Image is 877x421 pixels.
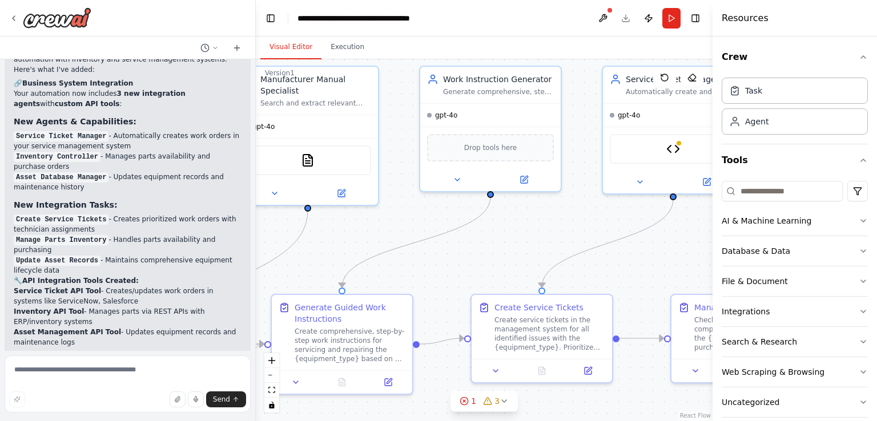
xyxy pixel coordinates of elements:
[443,87,554,96] div: Generate comprehensive, step-by-step guided work instructions for servicing and repairing {equipm...
[263,10,279,26] button: Hide left sidebar
[722,327,868,357] button: Search & Research
[602,66,745,195] div: Service Ticket ManagerAutomatically create and manage service tickets in the company's service ma...
[14,172,242,192] li: - Updates equipment records and maintenance history
[722,396,779,408] div: Uncategorized
[722,266,868,296] button: File & Document
[694,315,805,352] div: Check parts availability for all components needed to repair the {equipment_type}. Create purchas...
[626,87,737,96] div: Automatically create and manage service tickets in the company's service management system based ...
[435,111,457,120] span: gpt-4o
[471,395,476,407] span: 1
[722,387,868,417] button: Uncategorized
[220,338,264,418] g: Edge from e4504bbf-d3e5-4917-ba88-6fa57f0dc801 to 884359b6-4bed-4cc0-9308-5f95c9b5d13a
[260,99,371,108] div: Search and extract relevant troubleshooting, repair procedures, and maintenance guidelines from m...
[368,375,408,389] button: Open in side panel
[568,364,608,378] button: Open in side panel
[14,88,242,109] p: Your automation now includes with :
[722,206,868,236] button: AI & Machine Learning
[14,328,121,336] strong: Asset Management API Tool
[14,235,108,245] code: Manage Parts Inventory
[318,375,367,389] button: No output available
[14,131,242,151] li: - Automatically creates work orders in your service management system
[14,78,242,88] h2: 🔗
[236,66,379,206] div: Manufacturer Manual SpecialistSearch and extract relevant troubleshooting, repair procedures, and...
[22,277,139,285] strong: API Integration Tools Created:
[14,151,242,172] li: - Manages parts availability and purchase orders
[23,7,91,28] img: Logo
[494,302,584,313] div: Create Service Tickets
[666,142,680,156] img: Service Ticket API Tool
[14,286,242,306] li: - Creates/updates work orders in systems like ServiceNow, Salesforce
[14,256,100,266] code: Update Asset Records
[309,187,373,200] button: Open in side panel
[443,74,554,85] div: Work Instruction Generator
[14,307,84,315] strong: Inventory API Tool
[14,276,242,286] h2: 🔧
[14,327,242,347] li: - Updates equipment records and maintenance logs
[536,199,679,287] g: Edge from d0816cdf-5372-46a4-b48e-a0ba9259c839 to e193139b-a64a-4da7-8f6c-b13780820e86
[14,117,136,126] strong: New Agents & Capabilities:
[14,287,101,295] strong: Service Ticket API Tool
[22,79,133,87] strong: Business System Integration
[336,197,496,287] g: Edge from 14115f09-378c-49b5-8938-54de6b367229 to 884359b6-4bed-4cc0-9308-5f95c9b5d13a
[518,364,566,378] button: No output available
[264,353,279,412] div: React Flow controls
[722,215,811,226] div: AI & Machine Learning
[14,131,108,141] code: Service Ticket Manager
[670,294,813,383] div: Manage Parts InventoryCheck parts availability for all components needed to repair the {equipment...
[228,41,246,55] button: Start a new chat
[687,10,703,26] button: Hide right sidebar
[722,306,770,317] div: Integrations
[722,297,868,326] button: Integrations
[722,276,788,287] div: File & Document
[264,353,279,368] button: zoom in
[297,13,426,24] nav: breadcrumb
[14,152,100,162] code: Inventory Controller
[196,41,223,55] button: Switch to previous chat
[213,395,230,404] span: Send
[295,327,405,363] div: Create comprehensive, step-by-step work instructions for servicing and repairing the {equipment_t...
[492,173,556,187] button: Open in side panel
[321,35,373,59] button: Execution
[295,302,405,325] div: Generate Guided Work Instructions
[252,122,275,131] span: gpt-4o
[420,333,464,350] g: Edge from 884359b6-4bed-4cc0-9308-5f95c9b5d13a to e193139b-a64a-4da7-8f6c-b13780820e86
[680,412,711,419] a: React Flow attribution
[745,116,769,127] div: Agent
[14,172,108,183] code: Asset Database Manager
[450,391,518,412] button: 13
[301,153,315,167] img: PDFSearchTool
[271,294,413,395] div: Generate Guided Work InstructionsCreate comprehensive, step-by-step work instructions for servici...
[674,175,739,189] button: Open in side panel
[419,66,562,192] div: Work Instruction GeneratorGenerate comprehensive, step-by-step guided work instructions for servi...
[722,336,797,347] div: Search & Research
[14,44,242,75] p: Perfect! I've successfully integrated your equipment inspection automation with inventory and ser...
[722,236,868,266] button: Database & Data
[14,234,242,255] li: - Handles parts availability and purchasing
[464,142,517,153] span: Drop tools here
[265,68,295,78] div: Version 1
[494,395,500,407] span: 3
[722,357,868,387] button: Web Scraping & Browsing
[206,391,246,407] button: Send
[722,73,868,144] div: Crew
[14,306,242,327] li: - Manages parts via REST APIs with ERP/inventory systems
[722,11,769,25] h4: Resources
[260,74,371,96] div: Manufacturer Manual Specialist
[14,214,242,234] li: - Creates prioritized work orders with technician assignments
[618,111,640,120] span: gpt-4o
[619,333,663,344] g: Edge from e193139b-a64a-4da7-8f6c-b13780820e86 to cf1ade33-e980-4c34-adb6-ed1879a4d340
[722,366,824,378] div: Web Scraping & Browsing
[260,35,321,59] button: Visual Editor
[745,85,762,96] div: Task
[722,144,868,176] button: Tools
[722,245,790,257] div: Database & Data
[188,391,204,407] button: Click to speak your automation idea
[626,74,737,85] div: Service Ticket Manager
[694,302,789,313] div: Manage Parts Inventory
[264,398,279,412] button: toggle interactivity
[264,383,279,398] button: fit view
[264,368,279,383] button: zoom out
[14,255,242,276] li: - Maintains comprehensive equipment lifecycle data
[170,391,186,407] button: Upload files
[14,200,117,209] strong: New Integration Tasks:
